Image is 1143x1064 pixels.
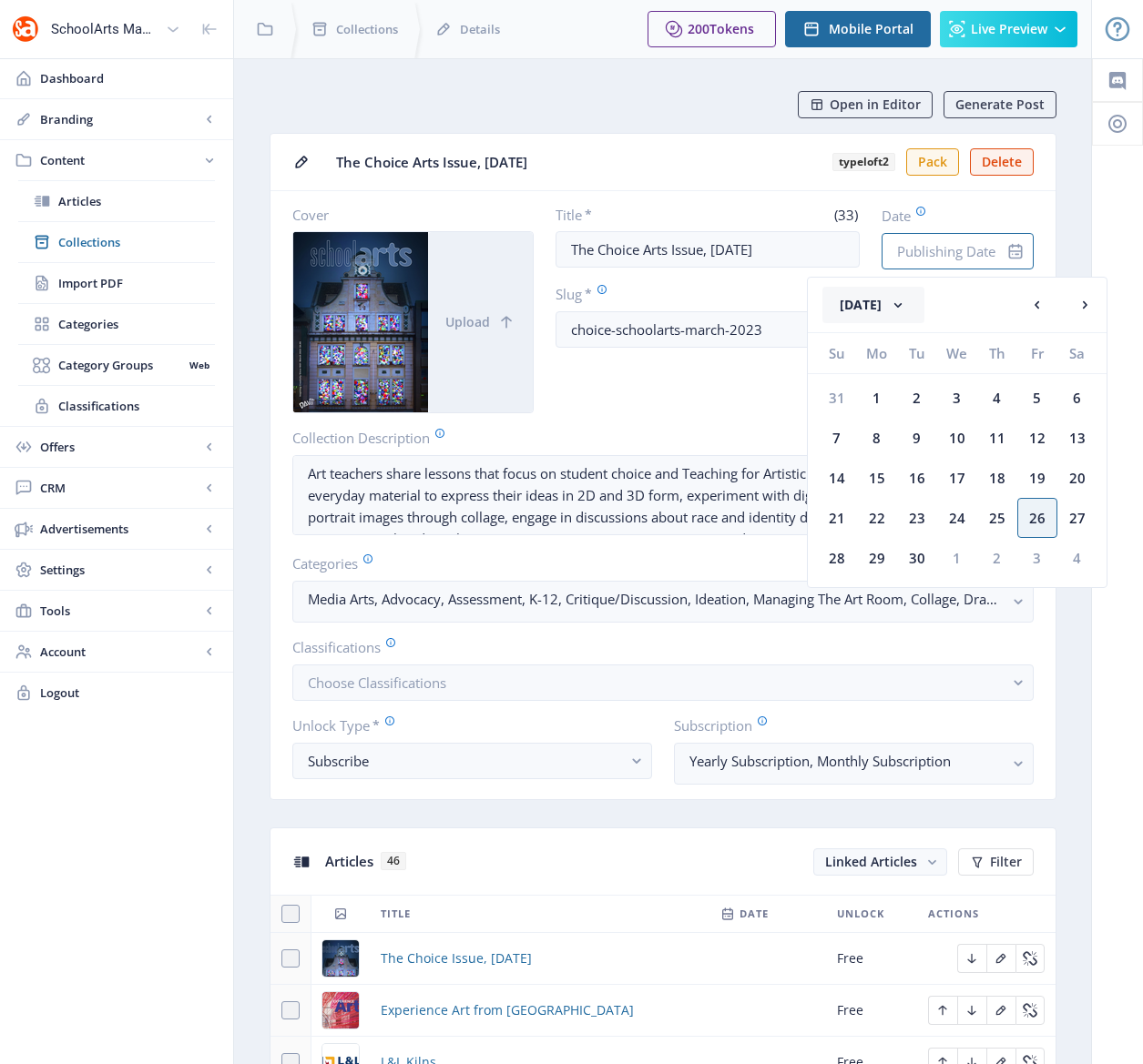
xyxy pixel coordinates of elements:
span: The Choice Arts Issue, [DATE] [336,153,818,172]
span: Live Preview [971,22,1047,36]
span: Generate Post [955,97,1045,112]
nb-select-label: Yearly Subscription, Monthly Subscription [689,750,1004,772]
span: Actions [928,903,979,925]
td: Free [826,985,917,1037]
span: Unlock [837,903,884,925]
span: Upload [445,315,490,329]
button: Subscribe [292,743,652,779]
a: Import PDF [18,263,215,303]
a: Categories [18,304,215,344]
label: Unlock Type [292,715,638,735]
a: Edit page [957,1000,986,1018]
span: (33) [832,206,860,224]
span: Classifications [58,397,215,415]
div: Sa [1057,333,1097,373]
span: Branding [40,110,200,128]
div: 27 [1057,498,1097,538]
span: Settings [40,561,200,579]
div: SchoolArts Magazine [51,9,158,49]
div: 18 [977,458,1017,498]
span: Collections [336,20,398,38]
span: Filter [990,855,1022,869]
input: Publishing Date [882,233,1034,269]
img: properties.app_icon.png [11,15,40,44]
span: Date [740,903,769,925]
img: 9ead8786-8b6f-4a98-ba91-6d150f85393c.png [322,992,359,1029]
span: Articles [325,852,373,870]
button: Live Preview [940,11,1077,47]
div: 3 [1017,538,1057,578]
div: 31 [817,378,857,418]
div: Mo [857,333,897,373]
span: Advertisements [40,520,200,538]
div: 2 [897,378,937,418]
span: Tokens [709,20,754,37]
div: Su [817,333,857,373]
nb-badge: Web [183,356,215,374]
a: Experience Art from [GEOGRAPHIC_DATA] [381,999,634,1021]
button: Delete [970,148,1034,176]
div: 14 [817,458,857,498]
div: Tu [897,333,937,373]
input: Type Collection Title ... [556,231,860,268]
a: Edit page [986,948,1015,966]
button: Media Arts, Advocacy, Assessment, K-12, Critique/Discussion, Ideation, Managing The Art Room, Col... [292,581,1034,623]
button: Mobile Portal [785,11,931,47]
span: Title [381,903,411,925]
button: Yearly Subscription, Monthly Subscription [674,743,1034,785]
span: CRM [40,479,200,497]
span: Category Groups [58,356,183,374]
div: 3 [937,378,977,418]
a: Edit page [1015,1000,1045,1018]
span: Account [40,643,200,661]
span: Import PDF [58,274,215,292]
div: 21 [817,498,857,538]
div: 25 [977,498,1017,538]
button: Open in Editor [798,91,933,118]
div: 10 [937,418,977,458]
span: Mobile Portal [829,22,913,36]
div: 2 [977,538,1017,578]
div: 20 [1057,458,1097,498]
div: 16 [897,458,937,498]
span: Articles [58,192,215,210]
div: 7 [817,418,857,458]
a: The Choice Issue, [DATE] [381,947,532,969]
nb-select-label: Media Arts, Advocacy, Assessment, K-12, Critique/Discussion, Ideation, Managing The Art Room, Col... [308,588,1004,610]
span: Linked Articles [825,853,917,870]
button: Choose Classifications [292,664,1034,701]
div: Fr [1017,333,1057,373]
div: Subscribe [308,750,622,772]
div: 30 [897,538,937,578]
div: 12 [1017,418,1057,458]
img: 382b8216-077e-4fe1-82cf-64c6b6905746.png [322,940,359,977]
div: 19 [1017,458,1057,498]
span: Tools [40,602,200,620]
div: 13 [1057,418,1097,458]
label: Date [882,206,1019,226]
input: this-is-how-a-slug-looks-like [556,311,1034,348]
div: 28 [817,538,857,578]
a: Edit page [986,1000,1015,1018]
label: Title [556,206,700,224]
label: Slug [556,284,787,304]
div: 24 [937,498,977,538]
span: Categories [58,315,215,333]
button: Linked Articles [813,848,947,876]
button: Generate Post [944,91,1056,118]
a: Classifications [18,386,215,426]
b: typeloft2 [832,153,895,171]
a: Edit page [928,1000,957,1018]
span: Dashboard [40,69,219,87]
label: Cover [292,206,520,224]
span: Choose Classifications [308,674,446,692]
span: 46 [381,852,406,870]
span: Open in Editor [830,97,921,112]
div: 1 [857,378,897,418]
div: 17 [937,458,977,498]
span: Logout [40,684,219,702]
a: Edit page [1015,948,1045,966]
div: 22 [857,498,897,538]
nb-icon: info [1006,242,1025,260]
